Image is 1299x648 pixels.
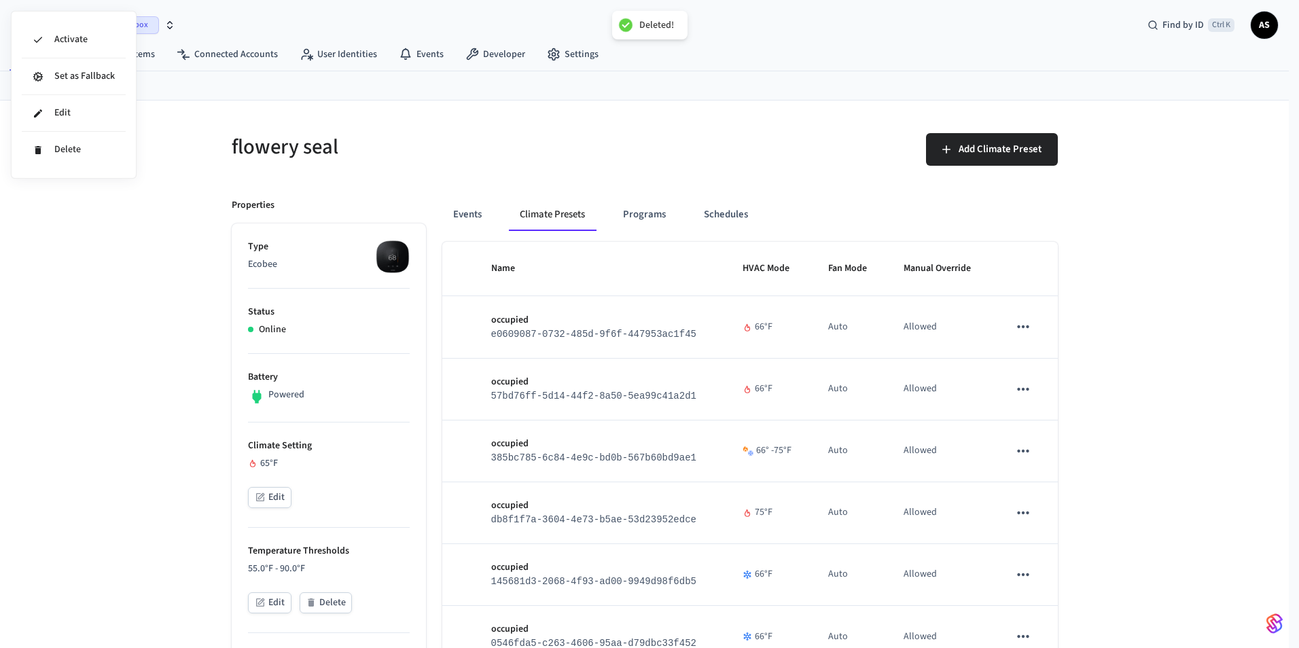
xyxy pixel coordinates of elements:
[22,58,126,95] li: Set as Fallback
[1266,613,1283,634] img: SeamLogoGradient.69752ec5.svg
[22,132,126,168] li: Delete
[639,19,674,31] div: Deleted!
[22,95,126,132] li: Edit
[22,22,126,58] li: Activate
